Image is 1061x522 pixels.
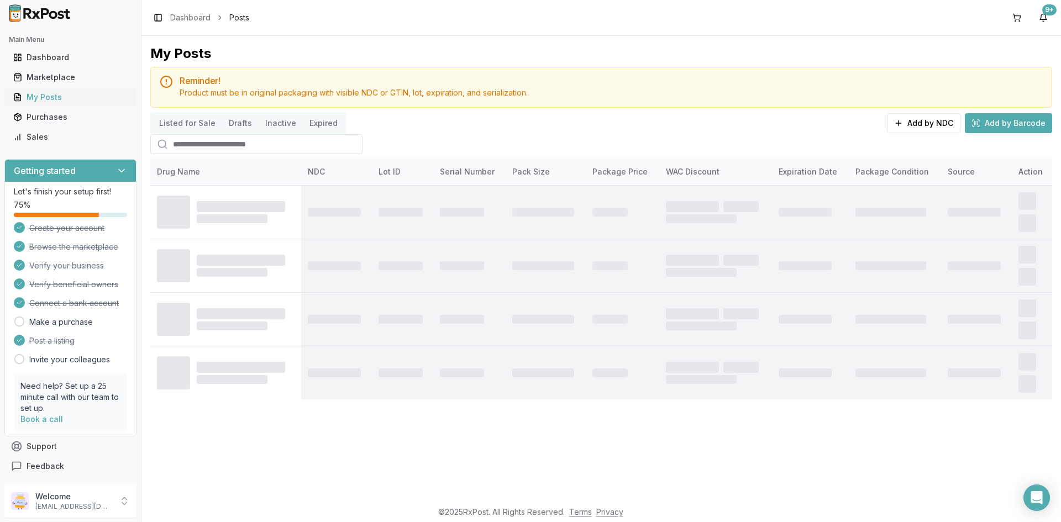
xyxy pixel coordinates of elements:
[180,87,1043,98] div: Product must be in original packaging with visible NDC or GTIN, lot, expiration, and serialization.
[4,68,136,86] button: Marketplace
[1023,484,1050,511] div: Open Intercom Messenger
[222,114,259,132] button: Drafts
[965,113,1052,133] button: Add by Barcode
[9,107,132,127] a: Purchases
[170,12,249,23] nav: breadcrumb
[586,159,659,185] th: Package Price
[150,45,211,62] div: My Posts
[29,260,104,271] span: Verify your business
[433,159,506,185] th: Serial Number
[29,279,118,290] span: Verify beneficial owners
[9,127,132,147] a: Sales
[9,87,132,107] a: My Posts
[659,159,773,185] th: WAC Discount
[1012,159,1052,185] th: Action
[13,112,128,123] div: Purchases
[29,317,93,328] a: Make a purchase
[29,223,104,234] span: Create your account
[11,492,29,510] img: User avatar
[20,381,120,414] p: Need help? Set up a 25 minute call with our team to set up.
[301,159,372,185] th: NDC
[9,35,132,44] h2: Main Menu
[4,4,75,22] img: RxPost Logo
[1034,9,1052,27] button: 9+
[4,88,136,106] button: My Posts
[4,108,136,126] button: Purchases
[35,491,112,502] p: Welcome
[29,298,119,309] span: Connect a bank account
[13,131,128,143] div: Sales
[14,164,76,177] h3: Getting started
[20,414,63,424] a: Book a call
[941,159,1012,185] th: Source
[4,128,136,146] button: Sales
[9,48,132,67] a: Dashboard
[849,159,941,185] th: Package Condition
[29,335,75,346] span: Post a listing
[153,114,222,132] button: Listed for Sale
[150,159,301,185] th: Drug Name
[259,114,303,132] button: Inactive
[229,12,249,23] span: Posts
[180,76,1043,85] h5: Reminder!
[29,241,118,252] span: Browse the marketplace
[569,507,592,516] a: Terms
[170,12,211,23] a: Dashboard
[506,159,586,185] th: Pack Size
[9,67,132,87] a: Marketplace
[887,113,960,133] button: Add by NDC
[4,436,136,456] button: Support
[772,159,849,185] th: Expiration Date
[303,114,344,132] button: Expired
[14,199,30,210] span: 75 %
[27,461,64,472] span: Feedback
[35,502,112,511] p: [EMAIL_ADDRESS][DOMAIN_NAME]
[14,186,127,197] p: Let's finish your setup first!
[4,49,136,66] button: Dashboard
[13,72,128,83] div: Marketplace
[372,159,433,185] th: Lot ID
[13,92,128,103] div: My Posts
[1042,4,1057,15] div: 9+
[596,507,623,516] a: Privacy
[13,52,128,63] div: Dashboard
[29,354,110,365] a: Invite your colleagues
[4,456,136,476] button: Feedback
